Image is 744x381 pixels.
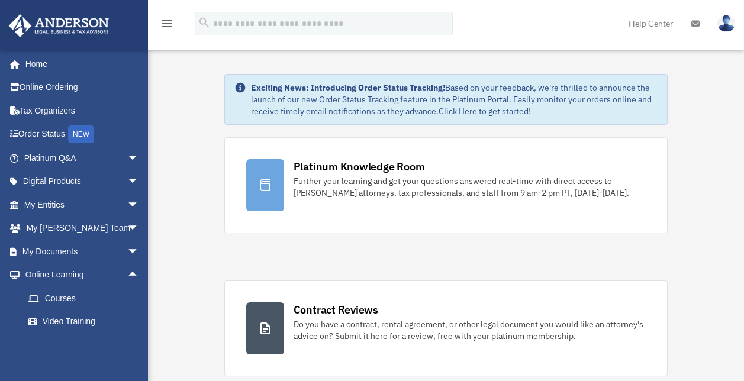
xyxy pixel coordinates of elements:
div: Contract Reviews [294,302,378,317]
i: search [198,16,211,29]
a: menu [160,21,174,31]
a: Contract Reviews Do you have a contract, rental agreement, or other legal document you would like... [224,280,668,376]
div: Platinum Knowledge Room [294,159,425,174]
a: Tax Organizers [8,99,157,122]
div: NEW [68,125,94,143]
i: menu [160,17,174,31]
a: Resources [17,333,157,357]
a: Online Ordering [8,76,157,99]
a: Courses [17,286,157,310]
div: Based on your feedback, we're thrilled to announce the launch of our new Order Status Tracking fe... [251,82,658,117]
a: Platinum Q&Aarrow_drop_down [8,146,157,170]
div: Further your learning and get your questions answered real-time with direct access to [PERSON_NAM... [294,175,646,199]
a: Platinum Knowledge Room Further your learning and get your questions answered real-time with dire... [224,137,668,233]
span: arrow_drop_down [127,240,151,264]
strong: Exciting News: Introducing Order Status Tracking! [251,82,445,93]
span: arrow_drop_down [127,146,151,170]
span: arrow_drop_down [127,170,151,194]
a: Digital Productsarrow_drop_down [8,170,157,193]
img: User Pic [717,15,735,32]
span: arrow_drop_up [127,263,151,288]
a: My Documentsarrow_drop_down [8,240,157,263]
a: Video Training [17,310,157,334]
span: arrow_drop_down [127,217,151,241]
a: My [PERSON_NAME] Teamarrow_drop_down [8,217,157,240]
div: Do you have a contract, rental agreement, or other legal document you would like an attorney's ad... [294,318,646,342]
a: My Entitiesarrow_drop_down [8,193,157,217]
a: Online Learningarrow_drop_up [8,263,157,287]
a: Home [8,52,151,76]
img: Anderson Advisors Platinum Portal [5,14,112,37]
a: Click Here to get started! [439,106,531,117]
a: Order StatusNEW [8,122,157,147]
span: arrow_drop_down [127,193,151,217]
